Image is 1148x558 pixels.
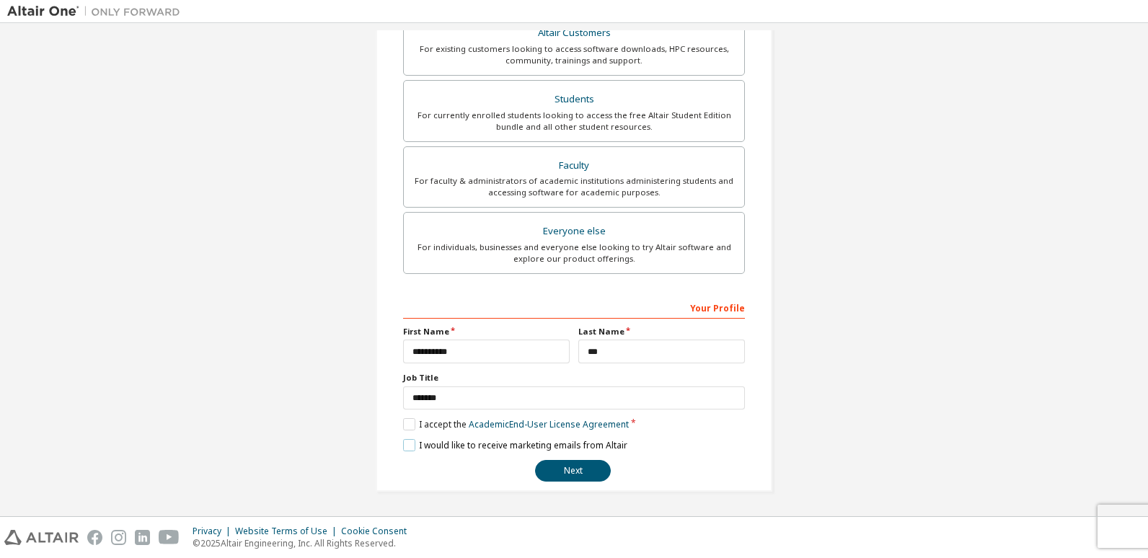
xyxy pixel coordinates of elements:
div: Cookie Consent [341,526,415,537]
div: For faculty & administrators of academic institutions administering students and accessing softwa... [412,175,736,198]
label: First Name [403,326,570,337]
img: instagram.svg [111,530,126,545]
label: I would like to receive marketing emails from Altair [403,439,627,451]
div: Altair Customers [412,23,736,43]
div: Your Profile [403,296,745,319]
div: Faculty [412,156,736,176]
img: altair_logo.svg [4,530,79,545]
div: For individuals, businesses and everyone else looking to try Altair software and explore our prod... [412,242,736,265]
label: Last Name [578,326,745,337]
label: I accept the [403,418,629,430]
img: youtube.svg [159,530,180,545]
p: © 2025 Altair Engineering, Inc. All Rights Reserved. [193,537,415,549]
div: Everyone else [412,221,736,242]
div: Students [412,89,736,110]
div: Website Terms of Use [235,526,341,537]
div: For existing customers looking to access software downloads, HPC resources, community, trainings ... [412,43,736,66]
div: Privacy [193,526,235,537]
img: Altair One [7,4,187,19]
button: Next [535,460,611,482]
a: Academic End-User License Agreement [469,418,629,430]
img: facebook.svg [87,530,102,545]
div: For currently enrolled students looking to access the free Altair Student Edition bundle and all ... [412,110,736,133]
label: Job Title [403,372,745,384]
img: linkedin.svg [135,530,150,545]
